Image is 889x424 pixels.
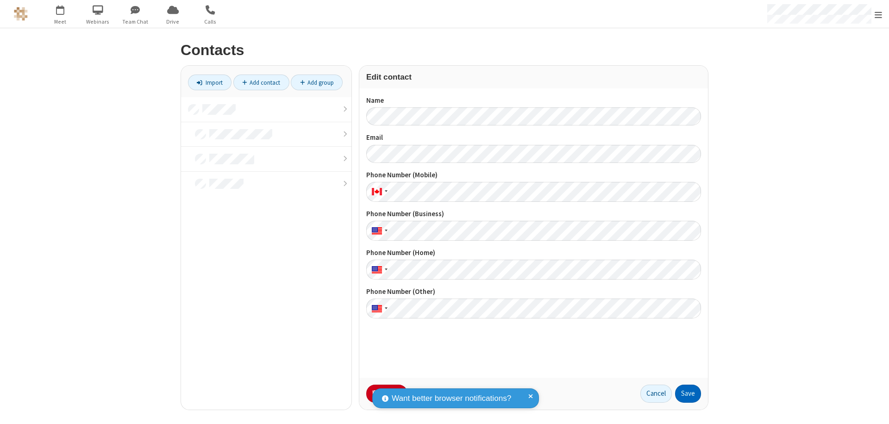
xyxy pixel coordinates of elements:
div: United States: + 1 [366,299,390,318]
div: United States: + 1 [366,221,390,241]
a: Import [188,75,232,90]
a: Add group [291,75,343,90]
label: Phone Number (Other) [366,287,701,297]
span: Meet [43,18,78,26]
label: Phone Number (Home) [366,248,701,258]
span: Want better browser notifications? [392,393,511,405]
label: Phone Number (Business) [366,209,701,219]
label: Phone Number (Mobile) [366,170,701,181]
div: United States: + 1 [366,260,390,280]
label: Name [366,95,701,106]
button: Cancel [640,385,672,403]
h3: Edit contact [366,73,701,81]
button: Save [675,385,701,403]
span: Webinars [81,18,115,26]
button: Delete [366,385,407,403]
span: Team Chat [118,18,153,26]
span: Drive [156,18,190,26]
img: QA Selenium DO NOT DELETE OR CHANGE [14,7,28,21]
div: Canada: + 1 [366,182,390,202]
h2: Contacts [181,42,708,58]
a: Add contact [233,75,289,90]
span: Calls [193,18,228,26]
label: Email [366,132,701,143]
